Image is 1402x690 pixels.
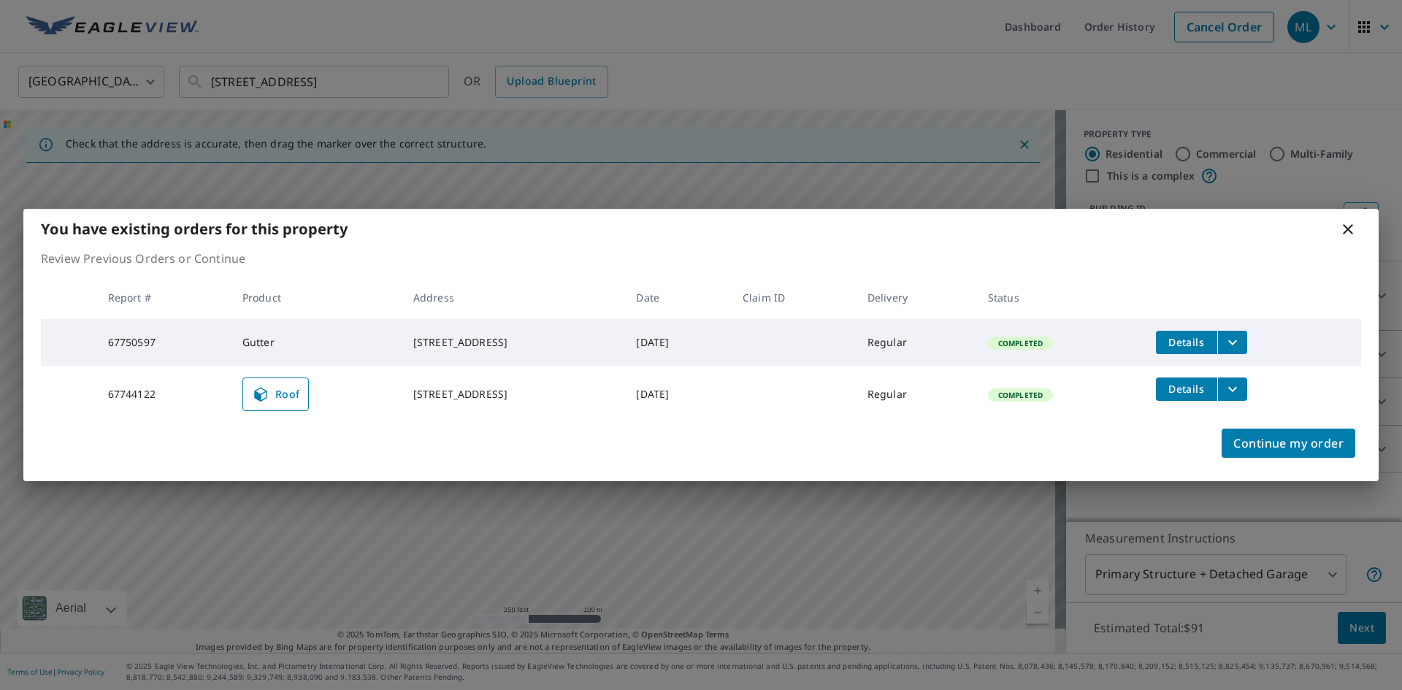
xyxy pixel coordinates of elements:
span: Roof [252,386,300,403]
td: Regular [856,319,976,366]
button: detailsBtn-67744122 [1156,377,1217,401]
td: 67744122 [96,366,231,423]
span: Continue my order [1233,433,1344,453]
th: Report # [96,276,231,319]
td: 67750597 [96,319,231,366]
div: [STREET_ADDRESS] [413,335,613,350]
button: detailsBtn-67750597 [1156,331,1217,354]
b: You have existing orders for this property [41,219,348,239]
td: Regular [856,366,976,423]
th: Status [976,276,1144,319]
td: [DATE] [624,319,731,366]
span: Details [1165,335,1208,349]
button: Continue my order [1222,429,1355,458]
th: Delivery [856,276,976,319]
a: Roof [242,377,310,411]
th: Date [624,276,731,319]
button: filesDropdownBtn-67750597 [1217,331,1247,354]
button: filesDropdownBtn-67744122 [1217,377,1247,401]
th: Address [402,276,625,319]
span: Completed [989,390,1051,400]
p: Review Previous Orders or Continue [41,250,1361,267]
td: [DATE] [624,366,731,423]
td: Gutter [231,319,402,366]
span: Details [1165,382,1208,396]
div: [STREET_ADDRESS] [413,387,613,402]
th: Claim ID [731,276,856,319]
th: Product [231,276,402,319]
span: Completed [989,338,1051,348]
